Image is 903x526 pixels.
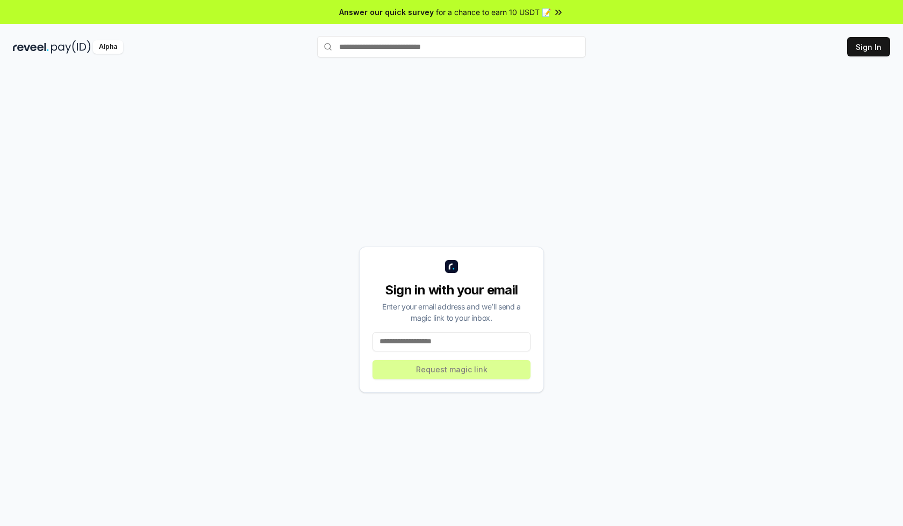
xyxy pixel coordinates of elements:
[51,40,91,54] img: pay_id
[847,37,890,56] button: Sign In
[445,260,458,273] img: logo_small
[372,282,531,299] div: Sign in with your email
[13,40,49,54] img: reveel_dark
[372,301,531,323] div: Enter your email address and we’ll send a magic link to your inbox.
[93,40,123,54] div: Alpha
[436,6,551,18] span: for a chance to earn 10 USDT 📝
[339,6,434,18] span: Answer our quick survey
